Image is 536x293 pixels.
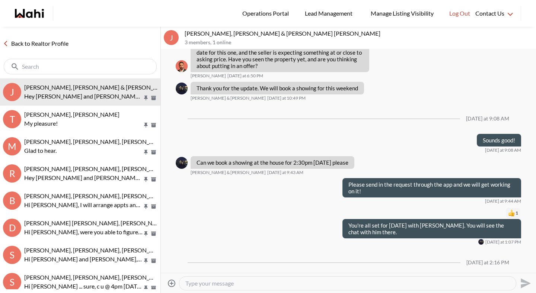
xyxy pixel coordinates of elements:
[3,219,21,237] div: D
[176,83,188,94] img: J
[15,9,44,18] a: Wahi homepage
[143,176,149,183] button: Pin
[466,260,509,266] div: [DATE] at 2:16 PM
[3,110,21,128] div: T
[3,273,21,291] div: S
[197,85,358,91] p: Thank you for the update. We will book a showing for this weekend
[24,192,217,199] span: [PERSON_NAME], [PERSON_NAME], [PERSON_NAME], [PERSON_NAME]
[150,203,157,210] button: Archive
[185,39,533,46] p: 3 members , 1 online
[143,122,149,128] button: Pin
[150,258,157,264] button: Archive
[485,147,521,153] time: 2025-09-12T13:08:04.441Z
[348,181,515,194] p: Please send in the request through the app and we will get working on it!
[143,149,149,155] button: Pin
[516,210,518,216] span: 1
[24,165,168,172] span: [PERSON_NAME], [PERSON_NAME], [PERSON_NAME]
[164,30,179,45] div: J
[485,239,521,245] time: 2025-09-12T17:07:32.185Z
[22,63,140,70] input: Search
[150,122,157,128] button: Archive
[176,60,188,72] div: Behnam Fazili
[185,30,533,37] p: [PERSON_NAME], [PERSON_NAME] & [PERSON_NAME] [PERSON_NAME]
[449,9,470,18] span: Log Out
[3,191,21,210] div: B
[176,60,188,72] img: B
[267,95,306,101] time: 2025-09-12T02:49:55.480Z
[24,228,143,236] p: Hi [PERSON_NAME], were you able to figure out the showing requests?
[24,247,168,254] span: [PERSON_NAME], [PERSON_NAME], [PERSON_NAME]
[3,164,21,183] div: R
[242,9,291,18] span: Operations Portal
[485,198,521,204] time: 2025-09-12T13:44:26.784Z
[191,73,226,79] span: [PERSON_NAME]
[24,92,143,101] p: Hey [PERSON_NAME] and [PERSON_NAME], how was the house [DATE]? Any further interest or questions?
[3,137,21,155] div: M
[24,111,119,118] span: [PERSON_NAME], [PERSON_NAME]
[3,83,21,101] div: J
[24,84,220,91] span: [PERSON_NAME], [PERSON_NAME] & [PERSON_NAME] [PERSON_NAME]
[185,280,510,287] textarea: Type your message
[176,83,188,94] div: Jason & Lauryn Vaz-Brown
[197,42,363,69] p: [PERSON_NAME], I just spoke with the listing agent there’s no offer date for this one, and the se...
[24,255,143,264] p: Hi [PERSON_NAME] and [PERSON_NAME], we hope you enjoyed your showings! Did the properties meet yo...
[150,95,157,101] button: Archive
[478,239,484,245] img: J
[348,222,515,235] p: You're all set for [DATE] with [PERSON_NAME]. You will see the chat with him there.
[339,207,521,219] div: Reaction list
[150,285,157,291] button: Archive
[143,258,149,264] button: Pin
[191,170,266,176] span: [PERSON_NAME] & [PERSON_NAME]
[24,173,143,182] p: Hey [PERSON_NAME] and [PERSON_NAME]. I hope you're having a great weekend. I just wanted to check...
[143,203,149,210] button: Pin
[143,285,149,291] button: Pin
[24,119,143,128] p: My pleasure!
[143,231,149,237] button: Pin
[150,231,157,237] button: Archive
[3,246,21,264] div: S
[508,210,518,216] button: Reactions: like
[24,138,168,145] span: [PERSON_NAME], [PERSON_NAME], [PERSON_NAME]
[267,170,303,176] time: 2025-09-12T13:43:43.268Z
[478,239,484,245] div: Jason & Lauryn Vaz-Brown
[466,116,509,122] div: [DATE] at 9:08 AM
[176,157,188,169] div: Jason & Lauryn Vaz-Brown
[150,149,157,155] button: Archive
[368,9,436,18] span: Manage Listing Visibility
[24,146,143,155] p: Glad to hear.
[24,282,143,291] p: Hi [PERSON_NAME] ... sure, c u @ 4pm [DATE] Tanx
[516,275,533,292] button: Send
[150,176,157,183] button: Archive
[483,137,515,144] p: Sounds good!
[24,274,217,281] span: [PERSON_NAME], [PERSON_NAME], [PERSON_NAME], [PERSON_NAME]
[191,95,266,101] span: [PERSON_NAME] & [PERSON_NAME]
[305,9,355,18] span: Lead Management
[24,200,143,209] p: Hi [PERSON_NAME], I will arrange appts and let you know once the appt is confirmed
[143,95,149,101] button: Pin
[24,219,167,226] span: [PERSON_NAME] [PERSON_NAME], [PERSON_NAME]
[197,159,348,166] p: Can we book a showing at the house for 2:30pm [DATE] please
[176,157,188,169] img: J
[227,73,263,79] time: 2025-09-11T22:50:59.902Z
